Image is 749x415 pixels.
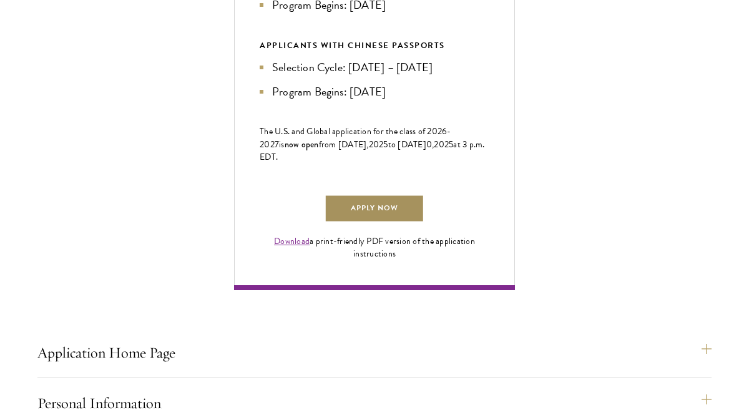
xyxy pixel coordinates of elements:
[383,138,388,151] span: 5
[260,59,489,76] li: Selection Cycle: [DATE] – [DATE]
[260,83,489,100] li: Program Begins: [DATE]
[426,138,432,151] span: 0
[260,125,451,151] span: -202
[369,138,384,151] span: 202
[274,235,310,248] a: Download
[279,138,285,151] span: is
[37,338,712,368] button: Application Home Page
[388,138,426,151] span: to [DATE]
[260,138,485,164] span: at 3 p.m. EDT.
[275,138,279,151] span: 7
[432,138,434,151] span: ,
[449,138,453,151] span: 5
[434,138,449,151] span: 202
[325,195,424,223] a: Apply Now
[260,125,442,138] span: The U.S. and Global application for the class of 202
[319,138,369,151] span: from [DATE],
[442,125,447,138] span: 6
[260,39,489,52] div: APPLICANTS WITH CHINESE PASSPORTS
[260,235,489,260] div: a print-friendly PDF version of the application instructions
[285,138,319,150] span: now open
